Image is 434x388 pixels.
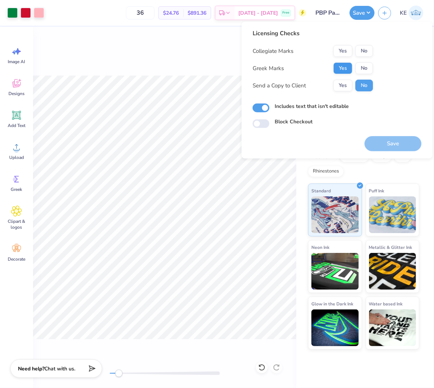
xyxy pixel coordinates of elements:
[355,45,373,57] button: No
[369,196,416,233] img: Puff Ink
[308,166,344,177] div: Rhinestones
[355,80,373,91] button: No
[115,370,122,377] div: Accessibility label
[369,253,416,290] img: Metallic & Glitter Ink
[369,187,384,195] span: Puff Ink
[163,9,179,17] span: $24.76
[397,6,427,20] a: KE
[282,10,289,15] span: Free
[311,196,359,233] img: Standard
[8,91,25,97] span: Designs
[333,80,352,91] button: Yes
[188,9,206,17] span: $891.36
[333,62,352,74] button: Yes
[369,300,403,308] span: Water based Ink
[369,309,416,346] img: Water based Ink
[311,300,353,308] span: Glow in the Dark Ink
[8,123,25,128] span: Add Text
[238,9,278,17] span: [DATE] - [DATE]
[400,9,407,17] span: KE
[275,118,312,126] label: Block Checkout
[9,155,24,160] span: Upload
[311,243,329,251] span: Neon Ink
[350,6,375,20] button: Save
[355,62,373,74] button: No
[18,365,44,372] strong: Need help?
[253,81,306,90] div: Send a Copy to Client
[253,29,373,38] div: Licensing Checks
[311,187,331,195] span: Standard
[409,6,423,20] img: Kent Everic Delos Santos
[275,102,349,110] label: Includes text that isn't editable
[8,59,25,65] span: Image AI
[253,47,293,55] div: Collegiate Marks
[311,309,359,346] img: Glow in the Dark Ink
[311,253,359,290] img: Neon Ink
[126,6,155,19] input: – –
[44,365,75,372] span: Chat with us.
[369,243,412,251] span: Metallic & Glitter Ink
[8,256,25,262] span: Decorate
[333,45,352,57] button: Yes
[11,186,22,192] span: Greek
[4,218,29,230] span: Clipart & logos
[310,6,346,20] input: Untitled Design
[253,64,284,73] div: Greek Marks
